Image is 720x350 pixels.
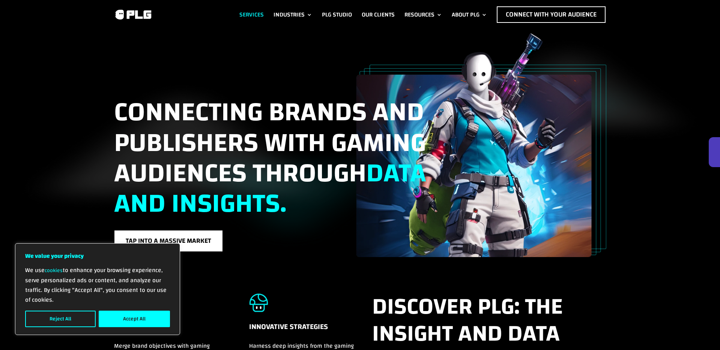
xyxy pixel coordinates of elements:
button: Reject All [25,311,96,327]
a: Tap into a massive market [114,230,223,252]
a: Services [239,6,264,23]
div: We value your privacy [15,243,180,335]
a: Resources [404,6,442,23]
button: Accept All [99,311,170,327]
a: Industries [274,6,312,23]
p: We value your privacy [25,251,170,261]
a: cookies [45,266,63,275]
p: We use to enhance your browsing experience, serve personalized ads or content, and analyze our tr... [25,265,170,305]
h5: Innovative Strategies [249,321,362,341]
a: Our Clients [362,6,395,23]
iframe: Chat Widget [682,314,720,350]
span: data and insights. [114,148,426,228]
a: Connect with Your Audience [497,6,606,23]
a: About PLG [452,6,487,23]
span: Connecting brands and publishers with gaming audiences through [114,87,426,228]
a: PLG Studio [322,6,352,23]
